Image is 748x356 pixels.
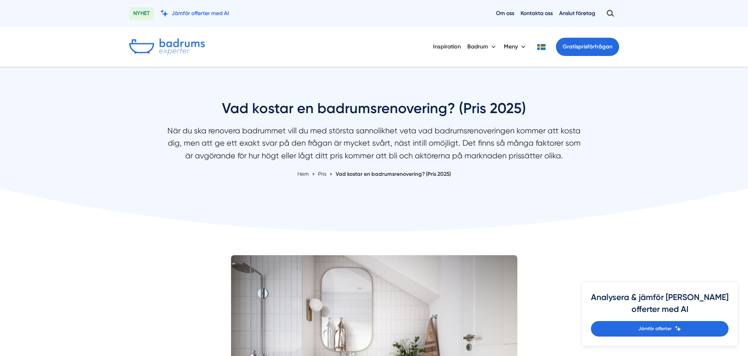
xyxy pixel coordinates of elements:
[563,43,578,50] span: Gratis
[318,171,326,177] span: Pris
[521,10,553,17] a: Kontakta oss
[171,10,229,17] span: Jämför offerter med AI
[163,125,585,166] p: När du ska renovera badrummet vill du med största sannolikhet veta vad badrumsrenoveringen kommer...
[467,37,497,57] button: Badrum
[591,321,729,337] a: Jämför offerter
[163,99,585,125] h1: Vad kostar en badrumsrenovering? (Pris 2025)
[504,37,527,57] button: Meny
[330,170,332,178] span: »
[591,291,729,321] h4: Analysera & jämför [PERSON_NAME] offerter med AI
[129,7,154,20] span: NYHET
[336,171,451,177] a: Vad kostar en badrumsrenovering? (Pris 2025)
[297,171,309,177] a: Hem
[312,170,315,178] span: »
[163,170,585,178] nav: Breadcrumb
[160,10,229,17] a: Jämför offerter med AI
[318,171,328,177] a: Pris
[433,37,461,57] a: Inspiration
[638,325,672,333] span: Jämför offerter
[556,38,619,56] a: Gratisprisförfrågan
[129,38,205,55] img: Badrumsexperter.se logotyp
[559,10,595,17] a: Anslut företag
[496,10,514,17] a: Om oss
